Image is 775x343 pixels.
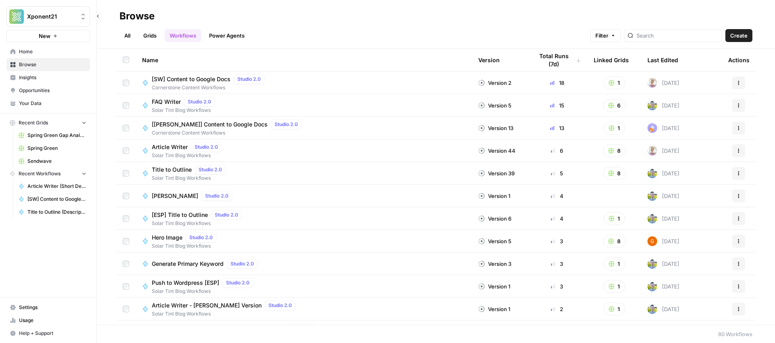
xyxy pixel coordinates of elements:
span: [ESP] Title to Outline [152,211,208,219]
input: Search [637,32,718,40]
img: 7o9iy2kmmc4gt2vlcbjqaas6vz7k [647,304,657,314]
img: 7o9iy2kmmc4gt2vlcbjqaas6vz7k [647,101,657,110]
div: Name [142,49,465,71]
span: Xponent21 [27,13,76,21]
img: rnewfn8ozkblbv4ke1ie5hzqeirw [647,78,657,88]
div: 4 [533,215,581,223]
div: Last Edited [647,49,678,71]
a: Browse [6,58,90,71]
span: Studio 2.0 [205,192,228,200]
span: Solar Tint Blog Workflows [152,175,229,182]
button: 1 [603,76,625,89]
span: Article Writer (Short Description and Tie In Test) [152,324,282,332]
span: Push to Wordpress [ESP] [152,279,219,287]
div: Version 1 [478,305,510,313]
span: [PERSON_NAME] [152,192,198,200]
span: FAQ Writer [152,98,181,106]
span: Solar Tint Blog Workflows [152,288,256,295]
div: 3 [533,237,581,245]
span: Cornerstone Content Workflows [152,84,268,91]
div: 2 [533,305,581,313]
span: Solar Tint Blog Workflows [152,220,245,227]
a: Article WriterStudio 2.0Solar Tint Blog Workflows [142,142,465,159]
a: Usage [6,314,90,327]
a: Hero ImageStudio 2.0Solar Tint Blog Workflows [142,233,465,250]
a: Title to Outline (Description and Tie-in Test) [15,206,90,219]
img: Xponent21 Logo [9,9,24,24]
span: Filter [595,32,608,40]
div: 80 Workflows [718,330,752,338]
span: Solar Tint Blog Workflows [152,152,225,159]
button: New [6,30,90,42]
a: Article Writer (Short Description and Tie In Test) [15,180,90,193]
div: Version 1 [478,282,510,290]
a: Push to Wordpress [ESP]Studio 2.0Solar Tint Blog Workflows [142,278,465,295]
div: [DATE] [647,282,679,291]
span: Article Writer (Short Description and Tie In Test) [27,183,86,190]
span: Help + Support [19,330,86,337]
span: Studio 2.0 [274,121,298,128]
span: Studio 2.0 [268,302,292,309]
button: 6 [603,99,626,112]
img: 7o9iy2kmmc4gt2vlcbjqaas6vz7k [647,214,657,223]
div: Browse [119,10,155,23]
div: [DATE] [647,304,679,314]
img: ly0f5newh3rn50akdwmtp9dssym0 [647,123,657,133]
span: Studio 2.0 [188,98,211,105]
div: Version 13 [478,124,513,132]
a: Grids [138,29,161,42]
a: Workflows [165,29,201,42]
div: [DATE] [647,236,679,246]
button: Help + Support [6,327,90,340]
span: Studio 2.0 [230,260,254,267]
span: Cornerstone Content Workflows [152,129,305,137]
span: Settings [19,304,86,311]
button: 1 [603,280,625,293]
a: [ESP] Title to OutlineStudio 2.0Solar Tint Blog Workflows [142,210,465,227]
span: Insights [19,74,86,81]
div: Version 3 [478,260,511,268]
span: Your Data [19,100,86,107]
div: 6 [533,147,581,155]
a: Generate Primary KeywordStudio 2.0 [142,259,465,269]
div: Version 1 [478,192,510,200]
span: Title to Outline [152,166,192,174]
a: Article Writer (Short Description and Tie In Test)Studio 2.0Solar Tint Blog Workflows [142,323,465,340]
span: [SW] Content to Google Docs [27,196,86,203]
span: New [39,32,50,40]
span: Spring Green Gap Analysis Old [27,132,86,139]
span: Studio 2.0 [195,143,218,151]
div: 5 [533,169,581,177]
div: [DATE] [647,123,679,133]
span: Title to Outline (Description and Tie-in Test) [27,208,86,216]
span: Sendwave [27,158,86,165]
div: 15 [533,101,581,109]
a: [SW] Content to Google Docs [15,193,90,206]
a: All [119,29,135,42]
div: Version 5 [478,101,511,109]
a: Title to OutlineStudio 2.0Solar Tint Blog Workflows [142,165,465,182]
a: [[PERSON_NAME]] Content to Google DocsStudio 2.0Cornerstone Content Workflows [142,120,465,137]
span: Article Writer - [PERSON_NAME] Version [152,301,262,309]
span: Studio 2.0 [189,234,213,241]
a: Opportunities [6,84,90,97]
div: 18 [533,79,581,87]
div: Version 44 [478,147,515,155]
button: Workspace: Xponent21 [6,6,90,27]
a: Spring Green [15,142,90,155]
button: 8 [603,235,626,248]
div: [DATE] [647,191,679,201]
span: Solar Tint Blog Workflows [152,242,220,250]
button: 1 [603,257,625,270]
span: Generate Primary Keyword [152,260,224,268]
a: Home [6,45,90,58]
a: Sendwave [15,155,90,168]
span: Studio 2.0 [289,324,312,332]
button: 1 [603,303,625,316]
button: 1 [603,212,625,225]
span: Recent Workflows [19,170,61,177]
div: [DATE] [647,259,679,269]
a: Insights [6,71,90,84]
a: FAQ WriterStudio 2.0Solar Tint Blog Workflows [142,97,465,114]
span: Studio 2.0 [199,166,222,173]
